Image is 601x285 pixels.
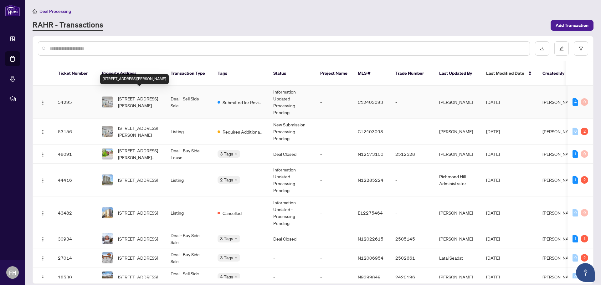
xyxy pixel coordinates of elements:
[268,248,315,267] td: -
[434,61,481,86] th: Last Updated By
[315,164,353,196] td: -
[40,152,45,157] img: Logo
[102,272,113,282] img: thumbnail-img
[234,275,238,278] span: down
[220,176,233,183] span: 2 Tags
[481,61,537,86] th: Last Modified Date
[554,41,569,56] button: edit
[223,210,242,216] span: Cancelled
[100,74,169,84] div: [STREET_ADDRESS][PERSON_NAME]
[40,100,45,105] img: Logo
[166,229,213,248] td: Deal - Buy Side Sale
[556,20,588,30] span: Add Transaction
[390,229,434,248] td: 2505145
[486,151,500,157] span: [DATE]
[40,211,45,216] img: Logo
[118,273,158,280] span: [STREET_ADDRESS]
[9,268,16,277] span: FH
[576,263,595,282] button: Open asap
[542,255,576,261] span: [PERSON_NAME]
[118,176,158,183] span: [STREET_ADDRESS]
[234,178,238,181] span: down
[40,256,45,261] img: Logo
[573,128,578,135] div: 0
[220,273,233,280] span: 4 Tags
[268,196,315,229] td: Information Updated - Processing Pending
[118,95,161,109] span: [STREET_ADDRESS][PERSON_NAME]
[390,248,434,267] td: 2502661
[573,254,578,262] div: 0
[542,210,576,216] span: [PERSON_NAME]
[574,41,588,56] button: filter
[353,61,390,86] th: MLS #
[166,248,213,267] td: Deal - Buy Side Sale
[434,86,481,119] td: [PERSON_NAME]
[542,151,576,157] span: [PERSON_NAME]
[315,61,353,86] th: Project Name
[102,233,113,244] img: thumbnail-img
[53,86,97,119] td: 54295
[268,164,315,196] td: Information Updated - Processing Pending
[390,164,434,196] td: -
[53,196,97,229] td: 43482
[268,145,315,164] td: Deal Closed
[40,178,45,183] img: Logo
[486,236,500,242] span: [DATE]
[390,61,434,86] th: Trade Number
[581,128,588,135] div: 2
[573,273,578,281] div: 0
[315,145,353,164] td: -
[581,150,588,158] div: 0
[358,255,383,261] span: N12006954
[581,98,588,106] div: 0
[33,9,37,13] span: home
[434,164,481,196] td: Richmond Hill Administrator
[434,248,481,267] td: Latai Seadat
[358,274,381,280] span: N9399849
[358,99,383,105] span: C12403093
[213,61,268,86] th: Tags
[53,229,97,248] td: 30934
[118,209,158,216] span: [STREET_ADDRESS]
[542,177,576,183] span: [PERSON_NAME]
[579,46,583,51] span: filter
[486,255,500,261] span: [DATE]
[390,119,434,145] td: -
[166,196,213,229] td: Listing
[40,130,45,135] img: Logo
[434,145,481,164] td: [PERSON_NAME]
[102,149,113,159] img: thumbnail-img
[581,176,588,184] div: 2
[315,86,353,119] td: -
[166,119,213,145] td: Listing
[268,119,315,145] td: New Submission - Processing Pending
[166,86,213,119] td: Deal - Sell Side Sale
[581,209,588,216] div: 0
[102,126,113,137] img: thumbnail-img
[220,254,233,261] span: 3 Tags
[220,235,233,242] span: 3 Tags
[573,209,578,216] div: 0
[118,125,161,138] span: [STREET_ADDRESS][PERSON_NAME]
[40,275,45,280] img: Logo
[53,164,97,196] td: 44416
[390,196,434,229] td: -
[223,99,263,106] span: Submitted for Review
[573,150,578,158] div: 1
[581,254,588,262] div: 2
[166,145,213,164] td: Deal - Buy Side Lease
[390,86,434,119] td: -
[542,236,576,242] span: [PERSON_NAME]
[53,119,97,145] td: 53156
[434,196,481,229] td: [PERSON_NAME]
[434,119,481,145] td: [PERSON_NAME]
[53,145,97,164] td: 48091
[5,5,20,16] img: logo
[223,128,263,135] span: Requires Additional Docs
[118,147,161,161] span: [STREET_ADDRESS][PERSON_NAME][PERSON_NAME]
[234,237,238,240] span: down
[315,196,353,229] td: -
[38,175,48,185] button: Logo
[486,177,500,183] span: [DATE]
[53,248,97,267] td: 27014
